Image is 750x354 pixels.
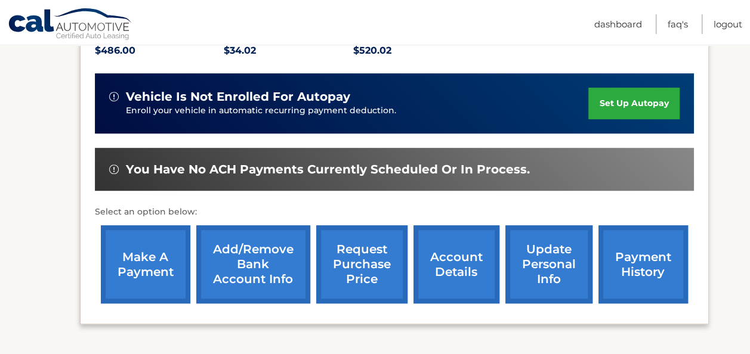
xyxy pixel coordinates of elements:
p: $34.02 [224,42,353,59]
img: alert-white.svg [109,92,119,101]
a: payment history [598,225,688,303]
img: alert-white.svg [109,164,119,174]
a: FAQ's [668,14,688,34]
p: Select an option below: [95,205,694,219]
a: make a payment [101,225,190,303]
p: $486.00 [95,42,224,59]
span: You have no ACH payments currently scheduled or in process. [126,162,530,177]
a: Add/Remove bank account info [196,225,310,303]
a: account details [413,225,499,303]
a: Dashboard [594,14,642,34]
a: update personal info [505,225,592,303]
p: Enroll your vehicle in automatic recurring payment deduction. [126,104,589,117]
a: Cal Automotive [8,8,133,42]
a: Logout [714,14,742,34]
span: vehicle is not enrolled for autopay [126,89,350,104]
p: $520.02 [353,42,483,59]
a: set up autopay [588,88,679,119]
a: request purchase price [316,225,408,303]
